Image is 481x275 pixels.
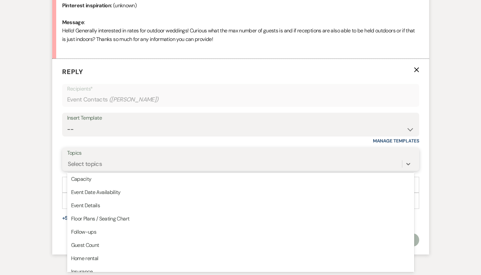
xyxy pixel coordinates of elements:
[62,216,87,221] button: Share
[67,212,414,225] div: Floor Plans / Seating Chart
[62,2,111,9] b: Pinterest inspiration
[109,95,159,104] span: ( [PERSON_NAME] )
[67,93,414,106] div: Event Contacts
[67,239,414,252] div: Guest Count
[67,148,414,158] label: Topics
[67,85,414,93] p: Recipients*
[67,199,414,212] div: Event Details
[67,225,414,239] div: Follow-ups
[62,19,84,26] b: Message
[62,67,83,76] span: Reply
[67,186,414,199] div: Event Date Availability
[67,113,414,123] div: Insert Template
[62,216,65,221] span: +
[68,160,102,169] div: Select topics
[67,252,414,265] div: Home rental
[373,138,419,144] a: Manage Templates
[67,173,414,186] div: Capacity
